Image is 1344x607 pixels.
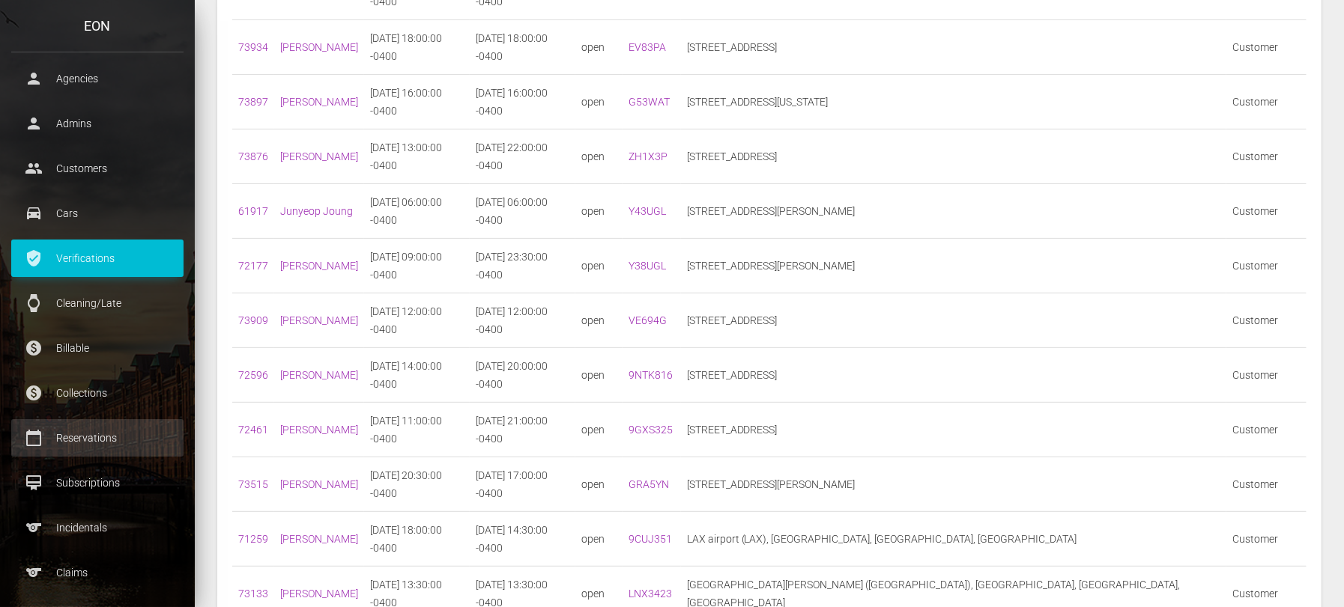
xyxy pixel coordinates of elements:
td: [DATE] 09:00:00 -0400 [364,239,470,293]
td: Customer [1226,75,1307,129]
a: 9GXS325 [629,424,673,436]
td: [DATE] 12:00:00 -0400 [470,293,575,348]
td: [DATE] 11:00:00 -0400 [364,403,470,457]
a: verified_user Verifications [11,240,184,277]
td: open [575,512,623,567]
a: person Agencies [11,60,184,97]
a: [PERSON_NAME] [280,424,358,436]
p: Agencies [22,67,172,90]
a: 61917 [238,205,268,217]
td: open [575,348,623,403]
p: Admins [22,112,172,135]
td: Customer [1226,348,1307,403]
a: [PERSON_NAME] [280,150,358,162]
td: Customer [1226,293,1307,348]
td: Customer [1226,239,1307,293]
td: [DATE] 16:00:00 -0400 [364,75,470,129]
p: Cleaning/Late [22,292,172,314]
td: [DATE] 18:00:00 -0400 [364,20,470,75]
td: [STREET_ADDRESS][PERSON_NAME] [681,184,1227,239]
a: 9NTK816 [629,369,673,381]
td: [DATE] 06:00:00 -0400 [470,184,575,239]
td: Customer [1226,184,1307,239]
td: [STREET_ADDRESS] [681,20,1227,75]
a: Y43UGL [629,205,666,217]
p: Subscriptions [22,472,172,494]
a: LNX3423 [629,588,672,600]
a: 73934 [238,41,268,53]
p: Collections [22,382,172,404]
td: open [575,75,623,129]
td: LAX airport (LAX), [GEOGRAPHIC_DATA], [GEOGRAPHIC_DATA], [GEOGRAPHIC_DATA] [681,512,1227,567]
p: Customers [22,157,172,180]
td: [STREET_ADDRESS][PERSON_NAME] [681,457,1227,512]
td: [STREET_ADDRESS] [681,129,1227,184]
td: open [575,239,623,293]
a: watch Cleaning/Late [11,284,184,322]
td: [DATE] 23:30:00 -0400 [470,239,575,293]
a: 73897 [238,96,268,108]
a: 9CUJ351 [629,533,672,545]
a: card_membership Subscriptions [11,464,184,501]
a: [PERSON_NAME] [280,478,358,490]
a: paid Collections [11,374,184,412]
a: [PERSON_NAME] [280,41,358,53]
a: VE694G [629,314,667,326]
a: 72596 [238,369,268,381]
td: open [575,129,623,184]
a: sports Incidentals [11,509,184,546]
td: [DATE] 14:30:00 -0400 [470,512,575,567]
a: [PERSON_NAME] [280,588,358,600]
a: drive_eta Cars [11,195,184,232]
a: G53WAT [629,96,670,108]
a: 73515 [238,478,268,490]
td: [DATE] 18:00:00 -0400 [470,20,575,75]
a: people Customers [11,150,184,187]
td: [DATE] 22:00:00 -0400 [470,129,575,184]
p: Incidentals [22,516,172,539]
td: [DATE] 17:00:00 -0400 [470,457,575,512]
a: 73133 [238,588,268,600]
p: Billable [22,337,172,359]
a: sports Claims [11,554,184,591]
a: [PERSON_NAME] [280,96,358,108]
td: [DATE] 21:00:00 -0400 [470,403,575,457]
a: 73876 [238,150,268,162]
p: Verifications [22,247,172,269]
td: [DATE] 14:00:00 -0400 [364,348,470,403]
td: [STREET_ADDRESS][PERSON_NAME] [681,239,1227,293]
td: [DATE] 20:30:00 -0400 [364,457,470,512]
td: Customer [1226,403,1307,457]
td: [STREET_ADDRESS] [681,403,1227,457]
td: open [575,457,623,512]
a: [PERSON_NAME] [280,369,358,381]
a: 71259 [238,533,268,545]
td: [DATE] 12:00:00 -0400 [364,293,470,348]
td: [STREET_ADDRESS] [681,293,1227,348]
p: Claims [22,561,172,584]
td: Customer [1226,129,1307,184]
a: [PERSON_NAME] [280,260,358,272]
td: open [575,184,623,239]
a: EV83PA [629,41,666,53]
td: Customer [1226,20,1307,75]
a: ZH1X3P [629,150,668,162]
a: 72461 [238,424,268,436]
td: [STREET_ADDRESS] [681,348,1227,403]
td: [DATE] 18:00:00 -0400 [364,512,470,567]
a: person Admins [11,105,184,142]
td: Customer [1226,457,1307,512]
a: 73909 [238,314,268,326]
p: Cars [22,202,172,225]
td: [STREET_ADDRESS][US_STATE] [681,75,1227,129]
td: open [575,20,623,75]
a: Y38UGL [629,260,666,272]
td: open [575,293,623,348]
a: paid Billable [11,329,184,367]
a: GRA5YN [629,478,669,490]
a: calendar_today Reservations [11,419,184,457]
a: Junyeop Joung [280,205,353,217]
a: [PERSON_NAME] [280,533,358,545]
td: open [575,403,623,457]
a: [PERSON_NAME] [280,314,358,326]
